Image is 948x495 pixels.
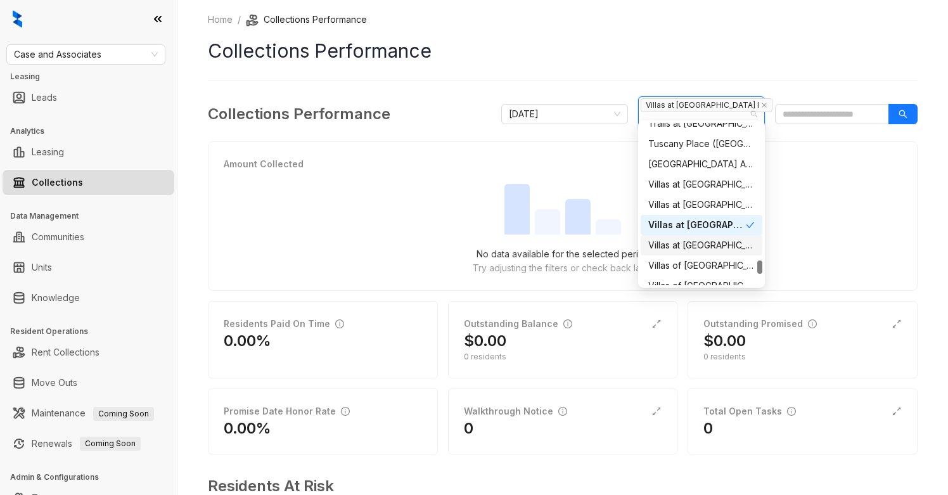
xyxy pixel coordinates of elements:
[648,238,755,252] div: Villas at [GEOGRAPHIC_DATA]
[3,255,174,280] li: Units
[558,407,567,416] span: info-circle
[641,98,772,112] span: Villas at [GEOGRAPHIC_DATA] I
[3,170,174,195] li: Collections
[746,221,755,229] span: check
[3,370,174,395] li: Move Outs
[703,404,796,418] div: Total Open Tasks
[563,319,572,328] span: info-circle
[641,235,762,255] div: Villas at Stonebridge II
[224,404,350,418] div: Promise Date Honor Rate
[464,331,506,351] h2: $0.00
[3,139,174,165] li: Leasing
[648,279,755,293] div: Villas of [GEOGRAPHIC_DATA] I
[32,255,52,280] a: Units
[641,154,762,174] div: Tuscany Ranch Apts
[3,401,174,426] li: Maintenance
[335,319,344,328] span: info-circle
[648,117,755,131] div: Trails at [GEOGRAPHIC_DATA]
[13,10,22,28] img: logo
[641,255,762,276] div: Villas of Waterford
[464,351,662,363] div: 0 residents
[641,113,762,134] div: Trails at Aspen Creek
[238,13,241,27] li: /
[473,261,653,275] p: Try adjusting the filters or check back later.
[10,326,177,337] h3: Resident Operations
[32,224,84,250] a: Communities
[341,407,350,416] span: info-circle
[703,317,817,331] div: Outstanding Promised
[3,85,174,110] li: Leads
[648,137,755,151] div: Tuscany Place ([GEOGRAPHIC_DATA])
[32,85,57,110] a: Leads
[648,157,755,171] div: [GEOGRAPHIC_DATA] Apts
[464,404,567,418] div: Walkthrough Notice
[224,418,271,439] h2: 0.00%
[32,431,141,456] a: RenewalsComing Soon
[509,105,620,124] span: October 2025
[892,319,902,329] span: expand-alt
[648,177,755,191] div: Villas at [GEOGRAPHIC_DATA]
[808,319,817,328] span: info-circle
[10,472,177,483] h3: Admin & Configurations
[10,210,177,222] h3: Data Management
[3,224,174,250] li: Communities
[14,45,158,64] span: Case and Associates
[761,102,767,108] span: close
[899,110,907,119] span: search
[3,285,174,311] li: Knowledge
[464,317,572,331] div: Outstanding Balance
[648,198,755,212] div: Villas at [GEOGRAPHIC_DATA]
[208,103,390,125] h3: Collections Performance
[3,340,174,365] li: Rent Collections
[208,37,918,65] h1: Collections Performance
[10,125,177,137] h3: Analytics
[641,215,762,235] div: Villas at Stonebridge I
[32,139,64,165] a: Leasing
[648,259,755,273] div: Villas of [GEOGRAPHIC_DATA]
[648,218,746,232] div: Villas at [GEOGRAPHIC_DATA] I
[641,134,762,154] div: Tuscany Place (Lubbock)
[224,317,344,331] div: Residents Paid On Time
[32,370,77,395] a: Move Outs
[10,71,177,82] h3: Leasing
[703,351,902,363] div: 0 residents
[641,174,762,195] div: Villas at Aspen Park
[892,406,902,416] span: expand-alt
[224,331,271,351] h2: 0.00%
[464,418,473,439] h2: 0
[787,407,796,416] span: info-circle
[205,13,235,27] a: Home
[32,285,80,311] a: Knowledge
[224,158,304,169] strong: Amount Collected
[641,276,762,296] div: Villas of Waterford I
[32,340,99,365] a: Rent Collections
[703,418,713,439] h2: 0
[703,331,746,351] h2: $0.00
[651,319,662,329] span: expand-alt
[32,170,83,195] a: Collections
[246,13,367,27] li: Collections Performance
[651,406,662,416] span: expand-alt
[80,437,141,451] span: Coming Soon
[641,195,762,215] div: Villas at Stonebridge
[93,407,154,421] span: Coming Soon
[477,247,650,261] p: No data available for the selected period
[3,431,174,456] li: Renewals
